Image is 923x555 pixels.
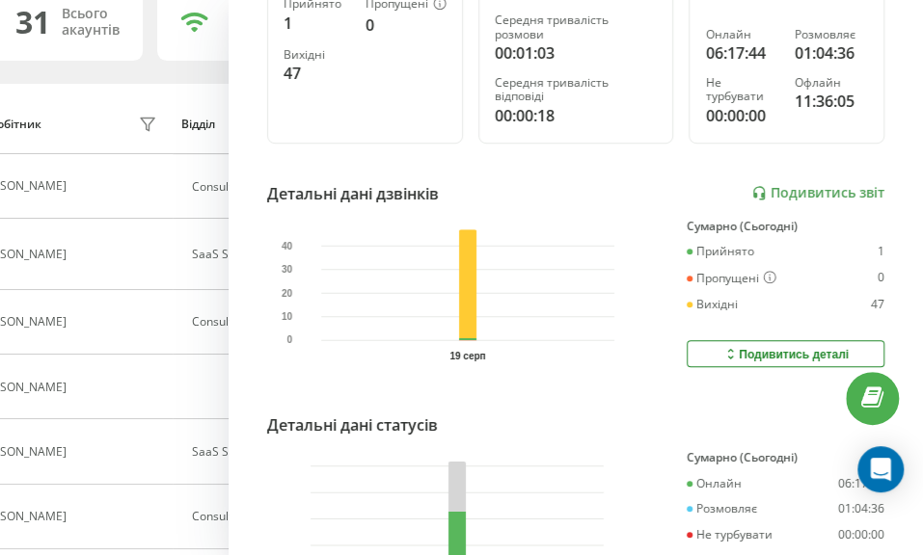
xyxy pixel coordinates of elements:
[687,298,738,311] div: Вихідні
[722,346,849,361] div: Подивитись деталі
[282,264,293,275] text: 30
[687,477,742,490] div: Онлайн
[705,76,778,104] div: Не турбувати
[795,41,868,65] div: 01:04:36
[687,502,757,515] div: Розмовляє
[705,41,778,65] div: 06:17:44
[705,104,778,127] div: 00:00:00
[267,182,439,205] div: Детальні дані дзвінків
[705,28,778,41] div: Онлайн
[751,185,884,201] a: Подивитись звіт
[878,271,884,286] div: 0
[687,271,776,286] div: Пропущені
[495,76,658,104] div: Середня тривалість відповіді
[192,248,324,261] div: SaaS SDR
[282,310,293,321] text: 10
[228,4,262,40] div: 14
[284,12,350,35] div: 1
[838,528,884,542] div: 00:00:00
[282,287,293,298] text: 20
[687,528,773,542] div: Не турбувати
[687,245,754,258] div: Прийнято
[192,445,324,459] div: SaaS Sales
[449,351,485,361] text: 19 серп
[687,220,884,233] div: Сумарно (Сьогодні)
[192,510,324,523] div: Consult SDR
[366,13,447,37] div: 0
[192,180,324,194] div: Consult old
[687,340,884,367] button: Подивитись деталі
[284,62,350,85] div: 47
[282,240,293,251] text: 40
[495,41,658,65] div: 00:01:03
[795,90,868,113] div: 11:36:05
[687,451,884,464] div: Сумарно (Сьогодні)
[267,413,438,436] div: Детальні дані статусів
[287,334,293,345] text: 0
[838,502,884,515] div: 01:04:36
[495,104,658,127] div: 00:00:18
[857,446,904,492] div: Open Intercom Messenger
[181,118,215,131] div: Відділ
[878,245,884,258] div: 1
[795,76,868,90] div: Офлайн
[284,48,350,62] div: Вихідні
[795,28,868,41] div: Розмовляє
[495,13,658,41] div: Середня тривалість розмови
[838,477,884,490] div: 06:17:44
[192,315,324,329] div: Consult Sales
[871,298,884,311] div: 47
[15,4,50,40] div: 31
[62,6,120,39] div: Всього акаунтів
